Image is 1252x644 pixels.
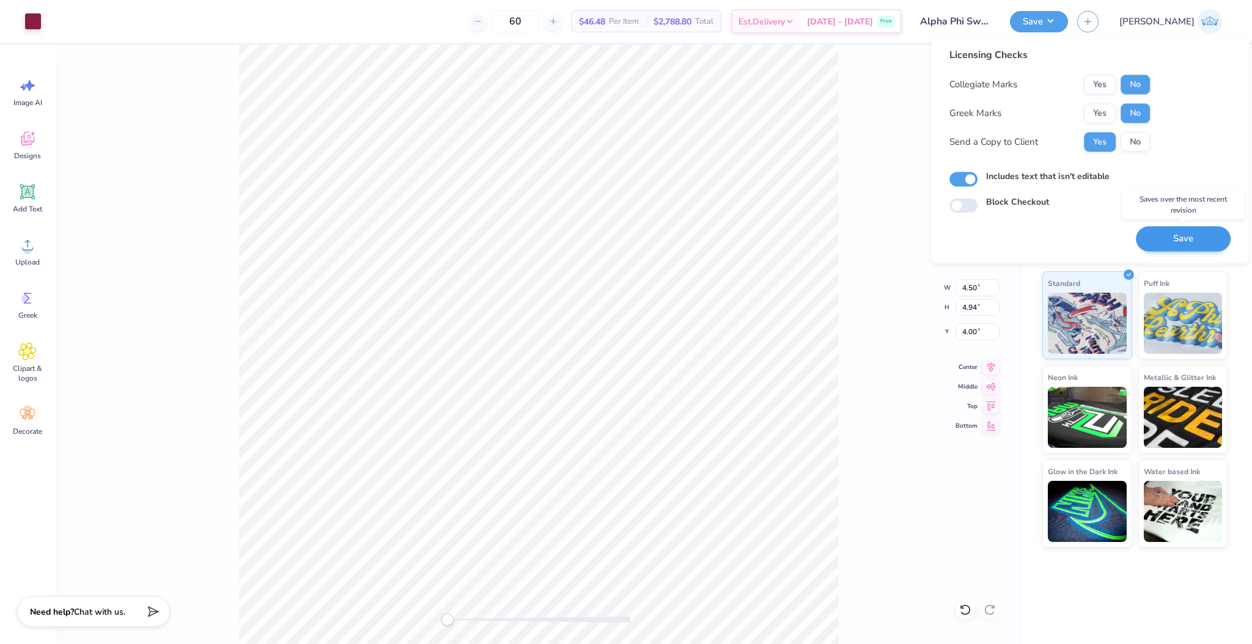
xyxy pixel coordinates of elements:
[1121,75,1150,94] button: No
[949,106,1001,120] div: Greek Marks
[1122,191,1245,219] div: Saves over the most recent revision
[1048,481,1127,542] img: Glow in the Dark Ink
[738,15,785,28] span: Est. Delivery
[1048,465,1118,478] span: Glow in the Dark Ink
[579,15,605,28] span: $46.48
[1048,293,1127,354] img: Standard
[807,15,873,28] span: [DATE] - [DATE]
[949,78,1017,91] div: Collegiate Marks
[1048,387,1127,448] img: Neon Ink
[986,170,1110,183] label: Includes text that isn't editable
[1121,103,1150,123] button: No
[1010,11,1068,32] button: Save
[609,15,639,28] span: Per Item
[654,15,691,28] span: $2,788.80
[956,382,978,392] span: Middle
[986,196,1049,209] label: Block Checkout
[880,17,892,26] span: Free
[1084,132,1116,152] button: Yes
[1121,132,1150,152] button: No
[956,362,978,372] span: Center
[74,606,125,618] span: Chat with us.
[695,15,713,28] span: Total
[1114,9,1228,34] a: [PERSON_NAME]
[14,151,41,161] span: Designs
[1048,277,1080,290] span: Standard
[956,401,978,411] span: Top
[1144,465,1200,478] span: Water based Ink
[30,606,74,618] strong: Need help?
[1144,277,1169,290] span: Puff Ink
[1144,371,1216,384] span: Metallic & Glitter Ink
[1084,103,1116,123] button: Yes
[1198,9,1222,34] img: Josephine Amber Orros
[13,426,42,436] span: Decorate
[949,135,1038,149] div: Send a Copy to Client
[1136,226,1231,251] button: Save
[7,364,48,383] span: Clipart & logos
[1084,75,1116,94] button: Yes
[1119,15,1195,29] span: [PERSON_NAME]
[18,310,37,320] span: Greek
[441,613,454,626] div: Accessibility label
[492,10,539,32] input: – –
[1048,371,1078,384] span: Neon Ink
[15,257,40,267] span: Upload
[1144,481,1223,542] img: Water based Ink
[949,48,1150,62] div: Licensing Checks
[956,421,978,431] span: Bottom
[1144,293,1223,354] img: Puff Ink
[911,9,1001,34] input: Untitled Design
[1144,387,1223,448] img: Metallic & Glitter Ink
[13,204,42,214] span: Add Text
[13,98,42,108] span: Image AI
